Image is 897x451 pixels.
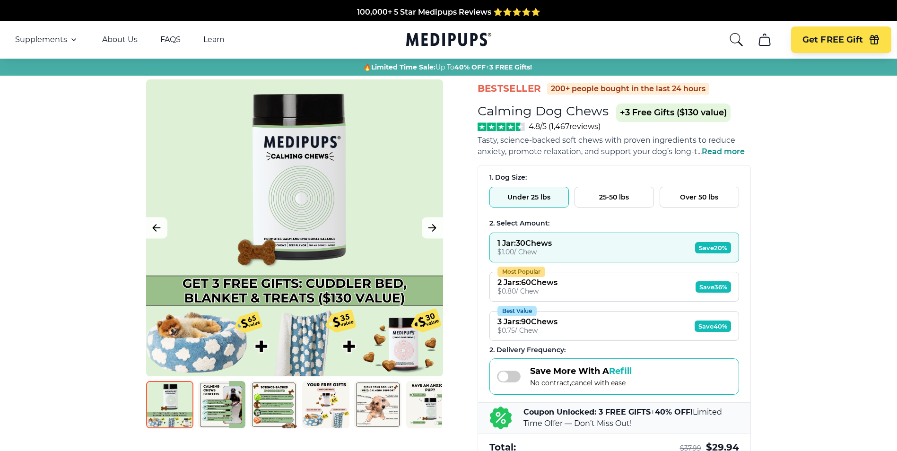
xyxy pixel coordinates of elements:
img: Calming Dog Chews | Natural Dog Supplements [354,381,401,428]
span: cancel with ease [571,379,626,387]
span: Save More With A [530,366,632,376]
button: Best Value3 Jars:90Chews$0.75/ ChewSave40% [489,311,739,341]
button: Under 25 lbs [489,187,569,208]
span: Made In The [GEOGRAPHIC_DATA] from domestic & globally sourced ingredients [291,19,606,28]
span: Save 40% [695,321,731,332]
div: 2. Select Amount: [489,219,739,228]
span: 4.8/5 ( 1,467 reviews) [529,122,601,131]
img: Calming Dog Chews | Natural Dog Supplements [406,381,453,428]
div: 3 Jars : 90 Chews [497,317,557,326]
span: 🔥 Up To + [363,62,532,72]
span: Get FREE Gift [802,35,863,45]
button: Next Image [422,217,443,239]
div: $ 0.75 / Chew [497,326,557,335]
b: 40% OFF! [655,408,693,416]
img: Calming Dog Chews | Natural Dog Supplements [146,381,193,428]
span: 2 . Delivery Frequency: [489,346,566,354]
span: ... [697,147,745,156]
img: Calming Dog Chews | Natural Dog Supplements [250,381,297,428]
div: $ 0.80 / Chew [497,287,557,295]
span: +3 Free Gifts ($130 value) [616,104,731,122]
a: Medipups [406,31,491,50]
b: Coupon Unlocked: 3 FREE GIFTS [523,408,651,416]
div: 1. Dog Size: [489,173,739,182]
span: Supplements [15,35,67,44]
span: BestSeller [478,82,541,95]
button: Get FREE Gift [791,26,891,53]
h1: Calming Dog Chews [478,103,609,119]
button: 1 Jar:30Chews$1.00/ ChewSave20% [489,233,739,262]
div: 200+ people bought in the last 24 hours [547,83,709,95]
span: No contract, [530,379,632,387]
p: + Limited Time Offer — Don’t Miss Out! [523,407,739,429]
button: Over 50 lbs [660,187,739,208]
span: Save 20% [695,242,731,253]
span: Read more [702,147,745,156]
div: Most Popular [497,267,545,277]
img: Stars - 4.8 [478,122,525,131]
button: Most Popular2 Jars:60Chews$0.80/ ChewSave36% [489,272,739,302]
button: Supplements [15,34,79,45]
span: Refill [609,366,632,376]
div: 1 Jar : 30 Chews [497,239,552,248]
div: Best Value [497,306,537,316]
img: Calming Dog Chews | Natural Dog Supplements [198,381,245,428]
img: Calming Dog Chews | Natural Dog Supplements [302,381,349,428]
span: anxiety, promote relaxation, and support your dog’s long-t [478,147,697,156]
div: $ 1.00 / Chew [497,248,552,256]
a: FAQS [160,35,181,44]
span: Save 36% [696,281,731,293]
a: About Us [102,35,138,44]
span: 100,000+ 5 Star Medipups Reviews ⭐️⭐️⭐️⭐️⭐️ [357,8,540,17]
div: 2 Jars : 60 Chews [497,278,557,287]
span: Tasty, science-backed soft chews with proven ingredients to reduce [478,136,735,145]
a: Learn [203,35,225,44]
button: 25-50 lbs [575,187,654,208]
button: search [729,32,744,47]
button: Previous Image [146,217,167,239]
button: cart [753,28,776,51]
